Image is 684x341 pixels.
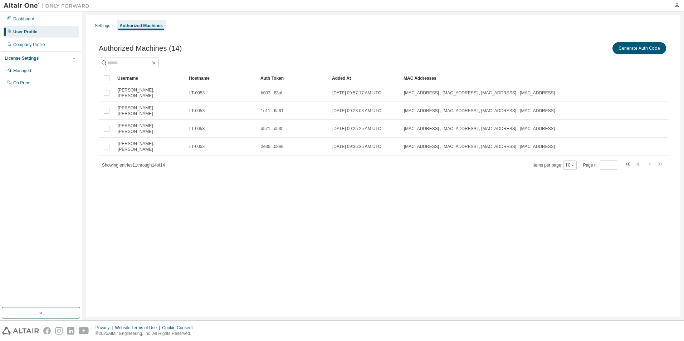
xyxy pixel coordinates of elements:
img: instagram.svg [55,327,63,335]
img: facebook.svg [43,327,51,335]
span: [MAC_ADDRESS] , [MAC_ADDRESS] , [MAC_ADDRESS] , [MAC_ADDRESS] [404,90,555,96]
span: [PERSON_NAME].[PERSON_NAME] [118,141,183,152]
span: LT-0053 [189,108,205,114]
button: Generate Auth Code [612,42,666,54]
div: Authorized Machines [119,23,163,29]
span: LT-0053 [189,144,205,149]
span: b007...83af [261,90,282,96]
div: Privacy [96,325,115,331]
span: [PERSON_NAME].[PERSON_NAME] [118,87,183,99]
button: 10 [565,162,575,168]
div: MAC Addresses [404,73,592,84]
span: [MAC_ADDRESS] , [MAC_ADDRESS] , [MAC_ADDRESS] , [MAC_ADDRESS] [404,144,555,149]
div: Hostname [189,73,255,84]
span: Showing entries 11 through 14 of 14 [102,163,165,168]
img: youtube.svg [79,327,89,335]
div: Company Profile [13,42,45,48]
div: Settings [95,23,110,29]
span: [PERSON_NAME].[PERSON_NAME] [118,105,183,117]
span: [MAC_ADDRESS] , [MAC_ADDRESS] , [MAC_ADDRESS] , [MAC_ADDRESS] [404,108,555,114]
div: On Prem [13,80,30,86]
span: [PERSON_NAME].[PERSON_NAME] [118,123,183,134]
span: LT-0053 [189,126,205,132]
img: altair_logo.svg [2,327,39,335]
img: Altair One [4,2,93,9]
div: Added At [332,73,398,84]
span: d571...d53f [261,126,282,132]
span: [DATE] 09:23:03 AM UTC [332,108,381,114]
span: [DATE] 09:35:36 AM UTC [332,144,381,149]
span: LT-0053 [189,90,205,96]
div: Website Terms of Use [115,325,162,331]
div: Dashboard [13,16,34,22]
span: Authorized Machines (14) [99,44,182,53]
span: Page n. [583,160,617,170]
div: Auth Token [260,73,326,84]
span: [MAC_ADDRESS] , [MAC_ADDRESS] , [MAC_ADDRESS] , [MAC_ADDRESS] [404,126,555,132]
img: linkedin.svg [67,327,74,335]
div: Cookie Consent [162,325,197,331]
span: [DATE] 09:57:17 AM UTC [332,90,381,96]
div: User Profile [13,29,37,35]
span: Items per page [533,160,577,170]
div: Managed [13,68,31,74]
div: License Settings [5,55,39,61]
span: 1e11...6a61 [261,108,283,114]
span: [DATE] 09:25:25 AM UTC [332,126,381,132]
span: 2e35...08e9 [261,144,283,149]
div: Username [117,73,183,84]
p: © 2025 Altair Engineering, Inc. All Rights Reserved. [96,331,197,337]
